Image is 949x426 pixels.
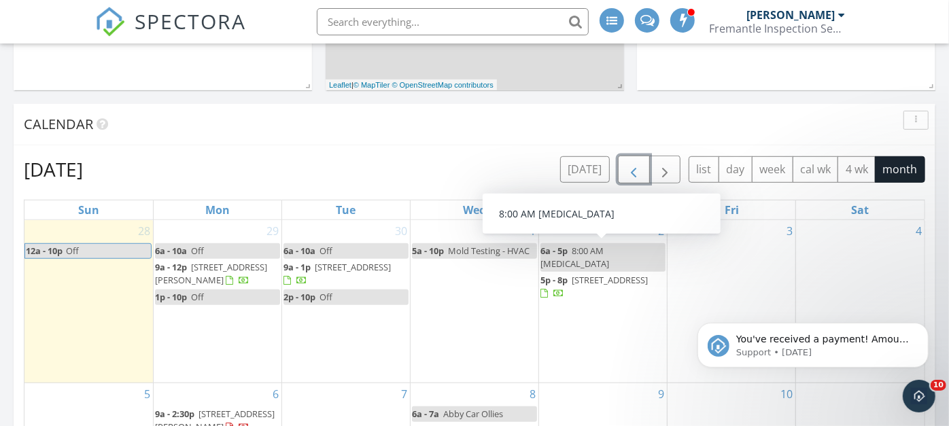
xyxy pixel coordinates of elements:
a: 5p - 8p [STREET_ADDRESS] [540,272,666,302]
button: list [689,156,719,183]
button: week [752,156,793,183]
button: cal wk [793,156,839,183]
span: Off [191,291,204,303]
span: You've received a payment! Amount $625.00 Fee $0.00 Net $625.00 Transaction # pi_3SBiqJK7snlDGpRF... [59,39,234,199]
a: Go to October 9, 2025 [655,383,667,405]
button: Next month [649,156,681,183]
a: Wednesday [460,200,489,219]
button: day [719,156,753,183]
span: 6a - 7a [412,408,439,420]
span: 12a - 10p [25,244,63,258]
span: 9a - 1p [283,261,311,273]
a: 9a - 12p [STREET_ADDRESS][PERSON_NAME] [155,261,267,286]
button: [DATE] [560,156,610,183]
a: 9a - 1p [STREET_ADDRESS] [283,260,409,289]
span: 2p - 10p [283,291,315,303]
a: SPECTORA [95,18,246,47]
td: Go to September 28, 2025 [24,220,153,383]
a: 9a - 1p [STREET_ADDRESS] [283,261,391,286]
h2: [DATE] [24,156,83,183]
div: Fremantle Inspection Services [709,22,845,35]
button: 4 wk [838,156,876,183]
td: Go to October 2, 2025 [539,220,668,383]
a: Monday [203,200,232,219]
td: Go to September 29, 2025 [153,220,281,383]
iframe: Intercom live chat [903,380,935,412]
p: Message from Support, sent 1d ago [59,52,235,65]
img: The Best Home Inspection Software - Spectora [95,7,125,37]
a: Go to October 8, 2025 [527,383,538,405]
a: Thursday [590,200,617,219]
a: © MapTiler [353,81,390,89]
span: Abby Car Ollies [443,408,503,420]
span: 6a - 10a [283,245,315,257]
a: © OpenStreetMap contributors [392,81,494,89]
a: Go to October 10, 2025 [778,383,795,405]
td: Go to October 4, 2025 [796,220,925,383]
div: [PERSON_NAME] [746,8,835,22]
span: Mold Testing - HVAC [448,245,530,257]
span: 6a - 10a [155,245,187,257]
a: Go to October 4, 2025 [913,220,925,242]
span: 10 [931,380,946,391]
a: Go to October 1, 2025 [527,220,538,242]
span: [STREET_ADDRESS] [315,261,391,273]
a: Friday [722,200,742,219]
span: 5p - 8p [540,274,568,286]
span: 5a - 10p [412,245,444,257]
span: SPECTORA [135,7,246,35]
td: Go to October 1, 2025 [410,220,538,383]
a: 9a - 12p [STREET_ADDRESS][PERSON_NAME] [155,260,280,289]
a: Go to October 2, 2025 [655,220,667,242]
iframe: Intercom notifications message [677,294,949,389]
span: 1p - 10p [155,291,187,303]
span: 8:00 AM [MEDICAL_DATA] [540,245,609,270]
span: Off [191,245,204,257]
span: Off [320,245,332,257]
span: [STREET_ADDRESS] [572,274,648,286]
td: Go to October 3, 2025 [668,220,796,383]
a: Leaflet [329,81,351,89]
a: Go to September 29, 2025 [264,220,281,242]
a: Go to October 6, 2025 [270,383,281,405]
button: Previous month [618,156,650,183]
span: Off [320,291,332,303]
a: Go to October 3, 2025 [784,220,795,242]
span: 9a - 12p [155,261,187,273]
button: month [875,156,925,183]
a: Saturday [849,200,872,219]
span: Off [66,245,79,257]
span: 9a - 2:30p [155,408,194,420]
a: Sunday [75,200,102,219]
a: Go to September 28, 2025 [135,220,153,242]
a: 5p - 8p [STREET_ADDRESS] [540,274,648,299]
span: 6a - 5p [540,245,568,257]
input: Search everything... [317,8,589,35]
a: Go to October 7, 2025 [398,383,410,405]
a: Tuesday [333,200,358,219]
a: Go to September 30, 2025 [392,220,410,242]
span: Calendar [24,115,93,133]
span: [STREET_ADDRESS][PERSON_NAME] [155,261,267,286]
a: Go to October 5, 2025 [141,383,153,405]
td: Go to September 30, 2025 [281,220,410,383]
div: | [326,79,497,91]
